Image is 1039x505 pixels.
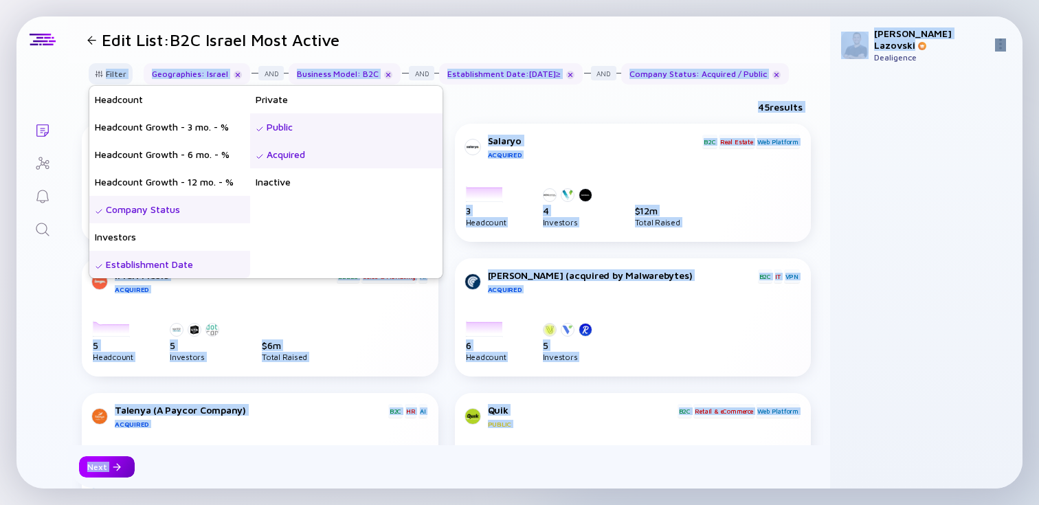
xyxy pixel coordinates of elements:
div: VPN [784,269,800,283]
div: Acquired [115,420,387,428]
div: Establishment Date : [DATE] ≥ [439,63,583,85]
div: Salaryo [488,135,702,146]
div: 45 results [758,101,803,113]
div: Headcount [89,86,250,113]
div: Filter [87,63,135,85]
div: [PERSON_NAME] (acquired by Malwarebytes) [488,269,757,281]
a: Reminders [16,179,68,212]
div: Web Platform [756,135,800,148]
div: Talenya (A Paycor Company) [115,404,387,416]
img: Menu [995,38,1006,49]
img: Selected [95,262,103,271]
div: B2C [702,135,717,148]
div: $ 12m [635,205,680,216]
div: Private [250,86,443,113]
div: B2C [678,404,692,418]
div: Acquired [488,150,702,159]
div: Investors [543,219,596,225]
button: Next [79,456,135,478]
div: [PERSON_NAME] Lazovski [874,27,990,51]
div: Public [250,113,443,141]
div: B2C [758,269,772,283]
div: Acquired [488,285,757,293]
div: 5 [543,339,596,351]
div: Quik [488,404,676,416]
div: Geographies : Israel [144,63,250,85]
a: Investor Map [16,146,68,179]
div: Headcount Growth - 12 mo. - % [89,168,250,196]
button: Filter [89,63,133,85]
img: Selected [256,125,264,133]
div: B2C [388,404,403,418]
div: Web Platform [756,404,800,418]
div: Company Status : Acquired / Public [621,63,789,85]
a: Search [16,212,68,245]
div: Total Raised [262,354,307,360]
div: Dealigence [874,52,990,63]
div: Retail & eCommerce [693,404,754,418]
img: Adam Profile Picture [841,32,869,59]
div: Investors [89,223,250,251]
div: $ 6m [262,339,307,351]
div: IT [774,269,782,283]
h1: Edit List: B2C Israel Most Active [102,30,339,49]
div: Acquired [250,141,443,168]
div: Headcount Growth - 6 mo. - % [89,141,250,168]
div: HR [405,404,417,418]
div: AI [418,404,427,418]
div: 4 [543,205,596,216]
div: Investors [170,354,223,360]
img: Selected [95,207,103,216]
div: Headcount Growth - 3 mo. - % [89,113,250,141]
div: Real Estate [719,135,755,148]
div: Total Raised [635,219,680,225]
div: Establishment Date [89,251,250,278]
a: Lists [16,113,68,146]
div: Acquired [115,285,335,293]
div: 5 [170,339,223,351]
div: Business Model : B2C [289,63,401,85]
div: Inactive [250,168,443,196]
div: Company Status [89,196,250,223]
img: Selected [256,153,264,161]
div: Investors [543,354,596,360]
div: Public [488,420,676,428]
